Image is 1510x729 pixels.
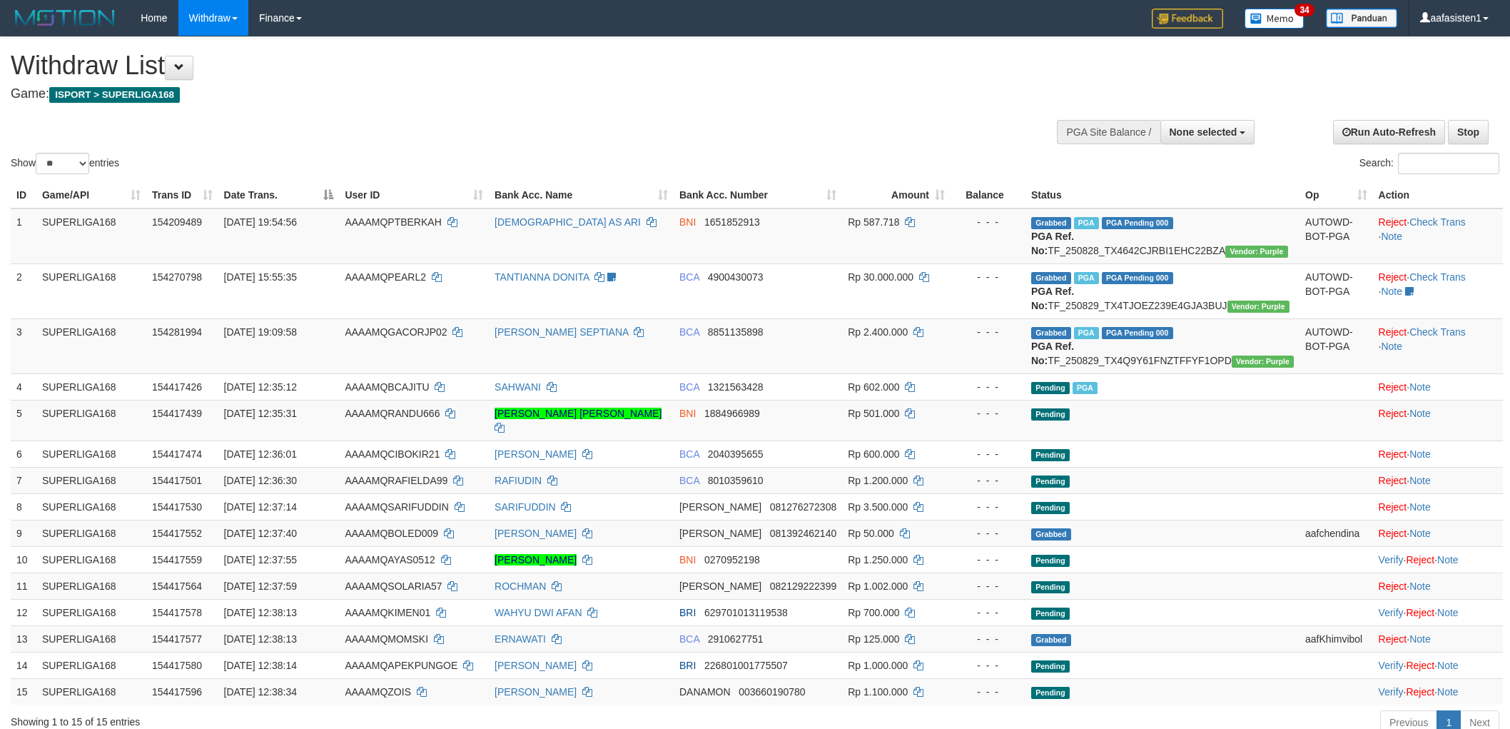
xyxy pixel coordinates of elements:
[1373,208,1503,264] td: · ·
[848,271,913,283] span: Rp 30.000.000
[495,607,582,618] a: WAHYU DWI AFAN
[152,554,202,565] span: 154417559
[36,625,146,652] td: SUPERLIGA168
[152,660,202,671] span: 154417580
[224,475,297,486] span: [DATE] 12:36:30
[1406,607,1434,618] a: Reject
[152,408,202,419] span: 154417439
[770,528,836,539] span: Copy 081392462140 to clipboard
[495,475,542,486] a: RAFIUDIN
[1031,608,1070,620] span: Pending
[679,528,761,539] span: [PERSON_NAME]
[11,7,119,29] img: MOTION_logo.png
[1409,381,1431,393] a: Note
[704,607,788,618] span: Copy 629701013119538 to clipboard
[11,182,36,208] th: ID
[1373,400,1503,441] td: ·
[11,625,36,652] td: 13
[345,554,435,565] span: AAAAMQAYAS0512
[345,448,440,460] span: AAAAMQCIBOKIR21
[1031,327,1071,339] span: Grabbed
[224,528,297,539] span: [DATE] 12:37:40
[224,686,297,698] span: [DATE] 12:38:34
[739,686,805,698] span: Copy 003660190780 to clipboard
[224,554,297,565] span: [DATE] 12:37:55
[36,652,146,678] td: SUPERLIGA168
[956,447,1020,461] div: - - -
[1379,607,1404,618] a: Verify
[1379,326,1407,338] a: Reject
[679,501,761,513] span: [PERSON_NAME]
[1031,449,1070,461] span: Pending
[1379,660,1404,671] a: Verify
[36,441,146,467] td: SUPERLIGA168
[152,448,202,460] span: 154417474
[495,580,546,592] a: ROCHMAN
[679,326,699,338] span: BCA
[1409,528,1431,539] a: Note
[345,216,441,228] span: AAAAMQPTBERKAH
[1409,580,1431,592] a: Note
[679,271,699,283] span: BCA
[1326,9,1397,28] img: panduan.png
[146,182,218,208] th: Trans ID: activate to sort column ascending
[848,216,899,228] span: Rp 587.718
[36,182,146,208] th: Game/API: activate to sort column ascending
[1379,408,1407,419] a: Reject
[956,553,1020,567] div: - - -
[1031,555,1070,567] span: Pending
[1373,441,1503,467] td: ·
[1160,120,1255,144] button: None selected
[956,579,1020,593] div: - - -
[1031,231,1074,256] b: PGA Ref. No:
[848,528,894,539] span: Rp 50.000
[495,660,577,671] a: [PERSON_NAME]
[11,373,36,400] td: 4
[1409,633,1431,645] a: Note
[679,554,696,565] span: BNI
[1373,678,1503,705] td: · ·
[1373,263,1503,318] td: · ·
[36,373,146,400] td: SUPERLIGA168
[1031,502,1070,514] span: Pending
[1031,528,1071,541] span: Grabbed
[1025,208,1299,264] td: TF_250828_TX4642CJRBI1EHC22BZA
[956,526,1020,541] div: - - -
[36,467,146,493] td: SUPERLIGA168
[345,326,447,338] span: AAAAMQGACORJP02
[152,686,202,698] span: 154417596
[1409,501,1431,513] a: Note
[11,263,36,318] td: 2
[36,678,146,705] td: SUPERLIGA168
[152,475,202,486] span: 154417501
[1373,546,1503,573] td: · ·
[848,633,899,645] span: Rp 125.000
[1409,271,1466,283] a: Check Trans
[770,580,836,592] span: Copy 082129222399 to clipboard
[1031,634,1071,646] span: Grabbed
[36,318,146,373] td: SUPERLIGA168
[848,580,908,592] span: Rp 1.002.000
[848,326,908,338] span: Rp 2.400.000
[152,528,202,539] span: 154417552
[679,475,699,486] span: BCA
[224,633,297,645] span: [DATE] 12:38:13
[1379,216,1407,228] a: Reject
[495,408,662,419] a: [PERSON_NAME] [PERSON_NAME]
[679,580,761,592] span: [PERSON_NAME]
[770,501,836,513] span: Copy 081276272308 to clipboard
[1031,272,1071,284] span: Grabbed
[152,607,202,618] span: 154417578
[1373,493,1503,520] td: ·
[708,381,764,393] span: Copy 1321563428 to clipboard
[842,182,951,208] th: Amount: activate to sort column ascending
[1031,341,1074,366] b: PGA Ref. No:
[11,318,36,373] td: 3
[1379,686,1404,698] a: Verify
[848,686,908,698] span: Rp 1.100.000
[11,153,119,174] label: Show entries
[224,216,297,228] span: [DATE] 19:54:56
[1152,9,1223,29] img: Feedback.jpg
[1102,272,1173,284] span: PGA Pending
[495,448,577,460] a: [PERSON_NAME]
